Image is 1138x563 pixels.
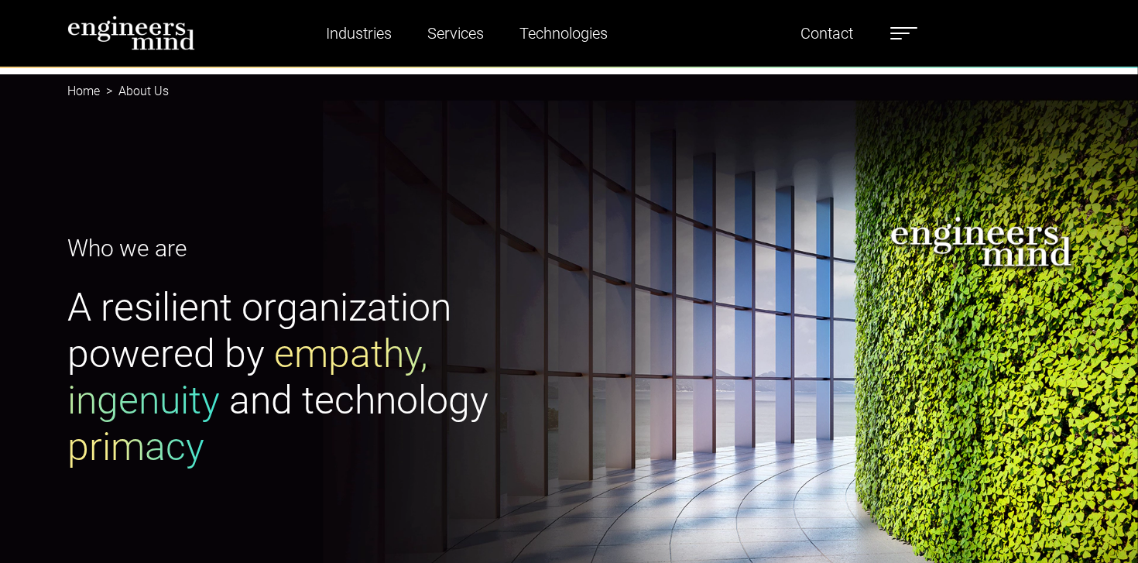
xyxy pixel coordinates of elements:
[794,15,859,51] a: Contact
[67,424,204,469] span: primacy
[67,331,428,423] span: empathy, ingenuity
[67,231,560,266] p: Who we are
[67,74,1071,108] nav: breadcrumb
[100,82,169,101] li: About Us
[513,15,614,51] a: Technologies
[67,15,195,50] img: logo
[320,15,398,51] a: Industries
[67,284,560,470] h1: A resilient organization powered by and technology
[421,15,490,51] a: Services
[67,84,100,98] a: Home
